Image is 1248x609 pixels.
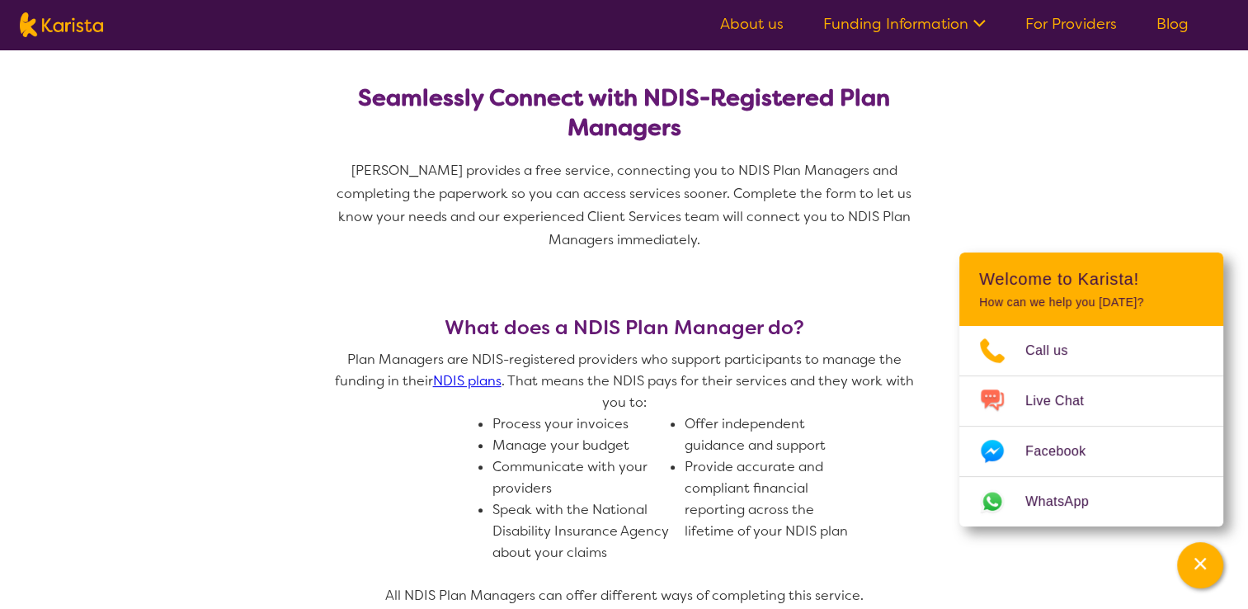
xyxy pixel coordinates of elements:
[1177,542,1223,588] button: Channel Menu
[327,349,921,413] p: Plan Managers are NDIS-registered providers who support participants to manage the funding in the...
[720,14,784,34] a: About us
[492,499,671,564] li: Speak with the National Disability Insurance Agency about your claims
[959,253,1223,526] div: Channel Menu
[1025,389,1104,413] span: Live Chat
[1025,439,1105,464] span: Facebook
[979,295,1203,309] p: How can we help you [DATE]?
[1025,338,1088,363] span: Call us
[433,372,502,389] a: NDIS plans
[979,269,1203,289] h2: Welcome to Karista!
[337,162,915,248] span: [PERSON_NAME] provides a free service, connecting you to NDIS Plan Managers and completing the pa...
[327,316,921,339] h3: What does a NDIS Plan Manager do?
[327,585,921,607] p: All NDIS Plan Managers can offer different ways of completing this service.
[685,413,864,456] li: Offer independent guidance and support
[1025,489,1109,514] span: WhatsApp
[492,435,671,456] li: Manage your budget
[823,14,986,34] a: Funding Information
[1156,14,1189,34] a: Blog
[1025,14,1117,34] a: For Providers
[685,456,864,542] li: Provide accurate and compliant financial reporting across the lifetime of your NDIS plan
[347,83,902,143] h2: Seamlessly Connect with NDIS-Registered Plan Managers
[20,12,103,37] img: Karista logo
[492,413,671,435] li: Process your invoices
[959,477,1223,526] a: Web link opens in a new tab.
[959,326,1223,526] ul: Choose channel
[492,456,671,499] li: Communicate with your providers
